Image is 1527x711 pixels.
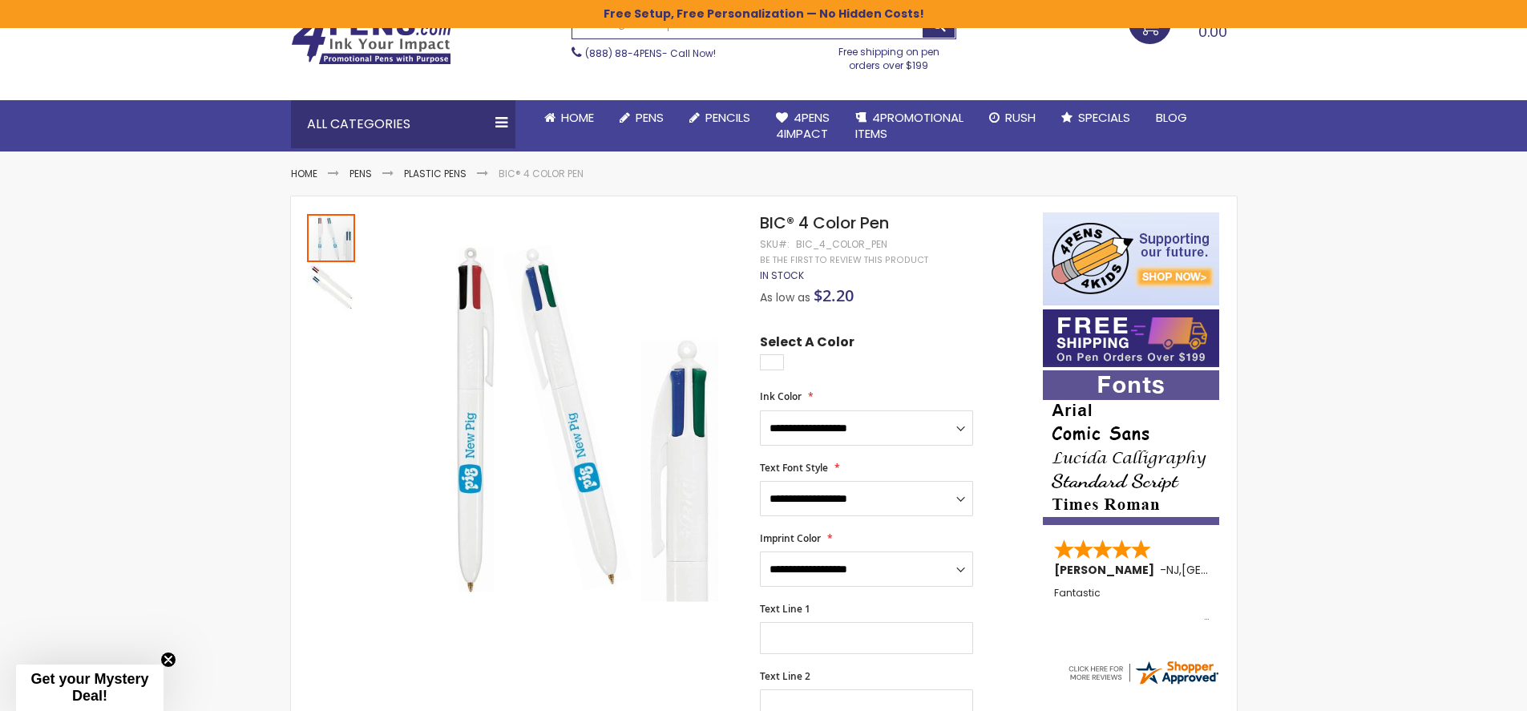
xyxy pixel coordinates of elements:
[760,269,804,282] div: Availability
[822,39,956,71] div: Free shipping on pen orders over $199
[760,212,889,234] span: BIC® 4 Color Pen
[1043,309,1219,367] img: Free shipping on orders over $199
[291,167,317,180] a: Home
[760,333,854,355] span: Select A Color
[705,109,750,126] span: Pencils
[585,46,662,60] a: (888) 88-4PENS
[404,167,467,180] a: Plastic Pens
[307,262,355,312] div: BIC® 4 Color Pen
[1005,109,1036,126] span: Rush
[1156,109,1187,126] span: Blog
[1054,562,1160,578] span: [PERSON_NAME]
[760,602,810,616] span: Text Line 1
[677,100,763,135] a: Pencils
[160,652,176,668] button: Close teaser
[760,390,802,403] span: Ink Color
[1054,588,1210,622] div: Fantastic
[1078,109,1130,126] span: Specials
[307,264,355,312] img: BIC® 4 Color Pen
[607,100,677,135] a: Pens
[349,167,372,180] a: Pens
[1048,100,1143,135] a: Specials
[976,100,1048,135] a: Rush
[561,109,594,126] span: Home
[291,100,515,148] div: All Categories
[760,254,928,266] a: Be the first to review this product
[307,212,357,262] div: BIC® 4 Color Pen
[760,269,804,282] span: In stock
[291,14,451,65] img: 4Pens Custom Pens and Promotional Products
[1066,677,1220,690] a: 4pens.com certificate URL
[776,109,830,142] span: 4Pens 4impact
[1066,658,1220,687] img: 4pens.com widget logo
[373,236,739,602] img: BIC® 4 Color Pen
[1043,370,1219,525] img: font-personalization-examples
[855,109,963,142] span: 4PROMOTIONAL ITEMS
[636,109,664,126] span: Pens
[760,237,790,251] strong: SKU
[842,100,976,152] a: 4PROMOTIONALITEMS
[760,289,810,305] span: As low as
[585,46,716,60] span: - Call Now!
[796,238,887,251] div: bic_4_color_pen
[760,669,810,683] span: Text Line 2
[1160,562,1299,578] span: - ,
[760,531,821,545] span: Imprint Color
[30,671,148,704] span: Get your Mystery Deal!
[499,168,584,180] li: BIC® 4 Color Pen
[763,100,842,152] a: 4Pens4impact
[1143,100,1200,135] a: Blog
[814,285,854,306] span: $2.20
[760,354,784,370] div: White
[531,100,607,135] a: Home
[16,665,164,711] div: Get your Mystery Deal!Close teaser
[1166,562,1179,578] span: NJ
[760,461,828,475] span: Text Font Style
[1198,22,1227,42] span: 0.00
[1043,212,1219,305] img: 4pens 4 kids
[1182,562,1299,578] span: [GEOGRAPHIC_DATA]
